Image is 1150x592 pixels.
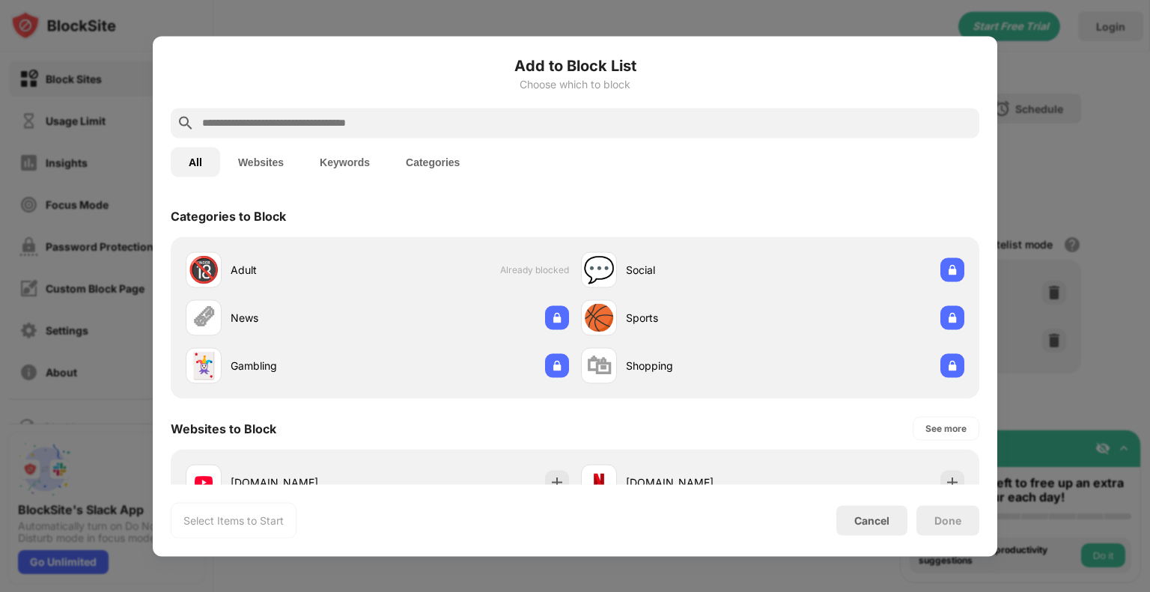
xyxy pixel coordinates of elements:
div: Done [934,514,961,526]
div: Adult [231,262,377,278]
button: Websites [220,147,302,177]
div: 🛍 [586,350,612,381]
div: Websites to Block [171,421,276,436]
div: 🗞 [191,302,216,333]
span: Already blocked [500,264,569,275]
div: News [231,310,377,326]
div: Sports [626,310,773,326]
div: 💬 [583,254,615,285]
div: Social [626,262,773,278]
div: [DOMAIN_NAME] [231,474,377,490]
img: favicons [195,473,213,491]
div: Cancel [854,514,889,527]
button: Categories [388,147,478,177]
div: Select Items to Start [183,513,284,528]
img: favicons [590,473,608,491]
button: Keywords [302,147,388,177]
div: 🔞 [188,254,219,285]
div: 🃏 [188,350,219,381]
div: Categories to Block [171,208,286,223]
div: See more [925,421,967,436]
h6: Add to Block List [171,54,979,76]
img: search.svg [177,114,195,132]
div: Shopping [626,358,773,373]
button: All [171,147,220,177]
div: 🏀 [583,302,615,333]
div: [DOMAIN_NAME] [626,474,773,490]
div: Gambling [231,358,377,373]
div: Choose which to block [171,78,979,90]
